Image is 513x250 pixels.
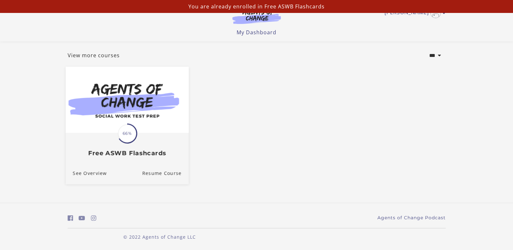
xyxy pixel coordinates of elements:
a: Free ASWB Flashcards: Resume Course [142,162,189,184]
a: View more courses [68,51,120,59]
img: Agents of Change Logo [226,9,288,24]
p: © 2022 Agents of Change LLC [68,234,251,240]
a: Toggle menu [385,8,442,18]
p: You are already enrolled in Free ASWB Flashcards [3,3,510,10]
a: https://www.facebook.com/groups/aswbtestprep (Open in a new window) [68,213,73,223]
a: https://www.instagram.com/agentsofchangeprep/ (Open in a new window) [91,213,96,223]
i: https://www.youtube.com/c/AgentsofChangeTestPrepbyMeaganMitchell (Open in a new window) [79,215,85,221]
a: Free ASWB Flashcards: See Overview [65,162,106,184]
a: Agents of Change Podcast [377,214,446,221]
span: 66% [118,125,136,143]
a: https://www.youtube.com/c/AgentsofChangeTestPrepbyMeaganMitchell (Open in a new window) [79,213,85,223]
a: My Dashboard [237,29,276,36]
h3: Free ASWB Flashcards [72,149,181,157]
i: https://www.facebook.com/groups/aswbtestprep (Open in a new window) [68,215,73,221]
i: https://www.instagram.com/agentsofchangeprep/ (Open in a new window) [91,215,96,221]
